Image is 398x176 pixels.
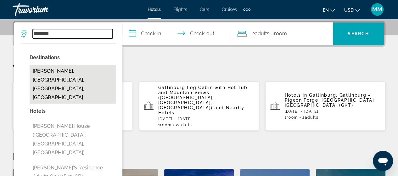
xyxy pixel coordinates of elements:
a: Hotels [148,7,161,12]
button: Extra navigation items [243,4,250,14]
span: , 1 [269,29,287,38]
button: Check in and out dates [122,22,231,45]
p: [DATE] - [DATE] [284,109,380,114]
span: Adults [305,115,318,120]
button: Search [333,22,384,45]
span: MM [372,6,382,13]
button: Gatlinburg Log Cabin with Hot Tub and Mountain Views ([GEOGRAPHIC_DATA], [GEOGRAPHIC_DATA], [GEOG... [13,81,133,131]
button: Hotels in Gatlinburg, Gatlinburg - Pigeon Forge, [GEOGRAPHIC_DATA], [GEOGRAPHIC_DATA] (GKT)[DATE]... [265,81,385,131]
button: [PERSON_NAME], [GEOGRAPHIC_DATA], [GEOGRAPHIC_DATA], [GEOGRAPHIC_DATA] [30,65,116,104]
a: Travorium [13,1,76,18]
div: Search widget [14,22,384,45]
span: en [323,8,329,13]
span: Search [348,31,369,36]
button: [PERSON_NAME] House ([GEOGRAPHIC_DATA], [GEOGRAPHIC_DATA], [GEOGRAPHIC_DATA]) [30,120,116,159]
p: [DATE] - [DATE] [158,117,254,121]
span: USD [344,8,354,13]
span: 2 [252,29,269,38]
span: Adults [255,31,269,37]
button: Gatlinburg Log Cabin with Hot Tub and Mountain Views ([GEOGRAPHIC_DATA], [GEOGRAPHIC_DATA], [GEOG... [139,81,259,131]
button: Travelers: 2 adults, 0 children [231,22,333,45]
span: Room [160,123,171,127]
a: Cruises [222,7,237,12]
span: 1 [158,123,171,127]
iframe: Button to launch messaging window [373,151,393,171]
span: Gatlinburg Log Cabin with Hot Tub and Mountain Views ([GEOGRAPHIC_DATA], [GEOGRAPHIC_DATA], [GEOG... [158,85,247,110]
button: Change currency [344,5,360,14]
span: 2 [176,123,192,127]
span: Gatlinburg, Gatlinburg - Pigeon Forge, [GEOGRAPHIC_DATA], [GEOGRAPHIC_DATA] (GKT) [284,93,376,108]
span: 1 [284,115,298,120]
span: and Nearby Hotels [158,105,244,115]
a: Cars [200,7,209,12]
span: Room [287,115,298,120]
p: Hotels [30,107,116,116]
span: Room [274,31,287,37]
button: Change language [323,5,335,14]
span: 2 [302,115,319,120]
button: User Menu [369,3,385,16]
a: Flights [173,7,187,12]
p: Destinations [30,53,116,62]
p: Your Recent Searches [13,62,385,75]
span: Hotels in [284,93,307,98]
h2: Featured Destinations [13,150,385,162]
span: Adults [178,123,192,127]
